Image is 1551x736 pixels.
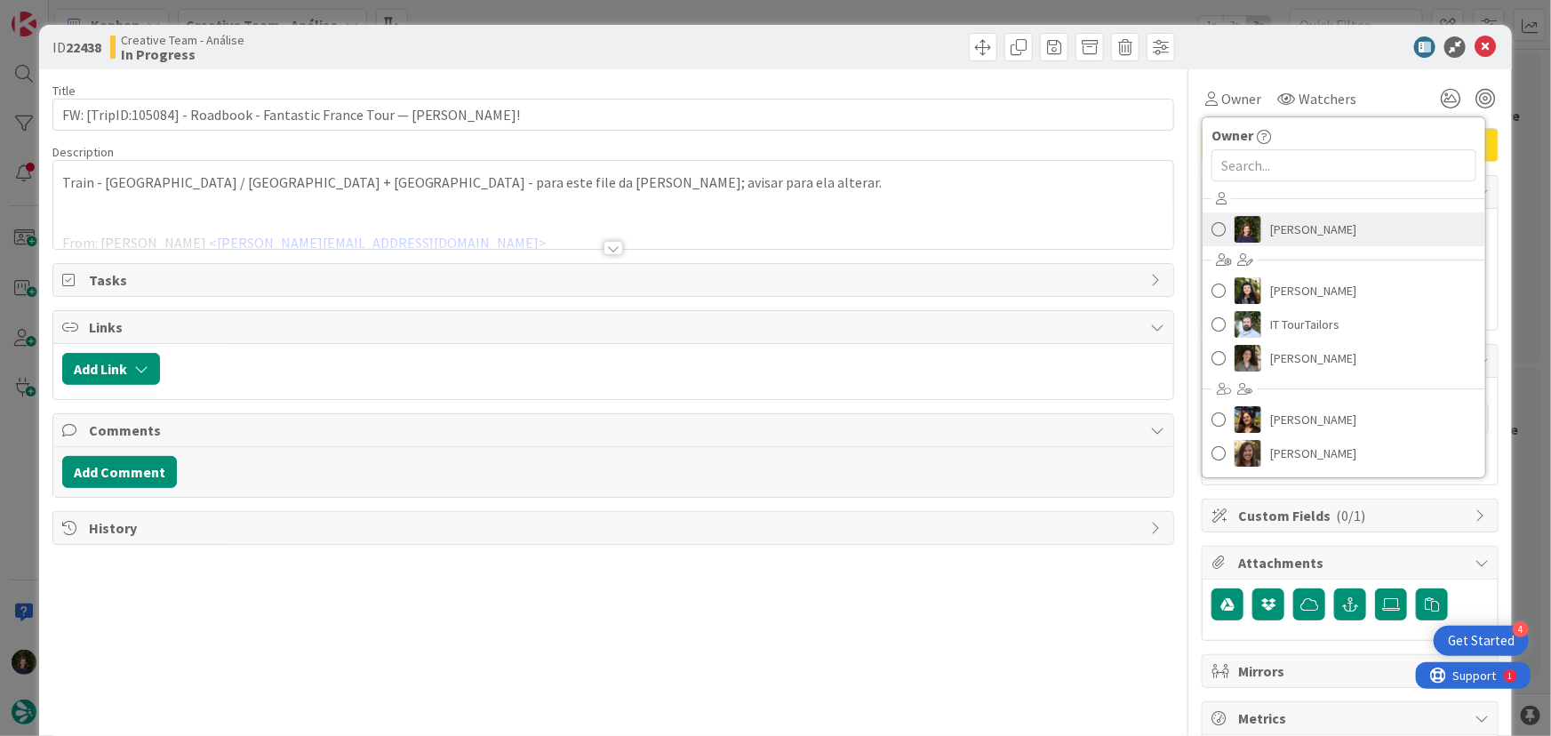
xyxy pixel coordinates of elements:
span: Mirrors [1238,660,1466,682]
span: [PERSON_NAME] [1270,216,1356,243]
span: History [89,517,1142,539]
span: Tasks [89,269,1142,291]
span: Attachments [1238,552,1466,573]
p: Train - [GEOGRAPHIC_DATA] / [GEOGRAPHIC_DATA] + [GEOGRAPHIC_DATA] - para este file da [PERSON_NAM... [62,172,1165,193]
span: Comments [89,420,1142,441]
span: ID [52,36,101,58]
span: IT TourTailors [1270,311,1339,338]
div: 4 [1513,621,1529,637]
span: Links [89,316,1142,338]
img: RB [1235,440,1261,467]
img: DR [1235,406,1261,433]
a: ITIT TourTailors [1203,308,1485,341]
div: Open Get Started checklist, remaining modules: 4 [1434,626,1529,656]
span: ( 0/1 ) [1336,507,1365,524]
button: Add Link [62,353,160,385]
span: Support [37,3,81,24]
span: Creative Team - Análise [121,33,244,47]
input: type card name here... [52,99,1175,131]
a: RB[PERSON_NAME] [1203,436,1485,470]
span: [PERSON_NAME] [1270,440,1356,467]
img: MS [1235,345,1261,372]
div: 1 [92,7,97,21]
span: Custom Fields [1238,505,1466,526]
span: [PERSON_NAME] [1270,345,1356,372]
span: [PERSON_NAME] [1270,406,1356,433]
a: MC[PERSON_NAME] [1203,212,1485,246]
span: Metrics [1238,708,1466,729]
a: MS[PERSON_NAME] [1203,341,1485,375]
button: Add Comment [62,456,177,488]
img: MC [1235,216,1261,243]
img: BC [1235,277,1261,304]
a: DR[PERSON_NAME] [1203,403,1485,436]
span: Owner [1211,124,1253,146]
b: 22438 [66,38,101,56]
span: Owner [1221,88,1261,109]
b: In Progress [121,47,244,61]
span: [PERSON_NAME] [1270,277,1356,304]
input: Search... [1211,149,1476,181]
span: Watchers [1299,88,1356,109]
label: Title [52,83,76,99]
a: BC[PERSON_NAME] [1203,274,1485,308]
span: Description [52,144,114,160]
div: Get Started [1448,632,1515,650]
img: IT [1235,311,1261,338]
